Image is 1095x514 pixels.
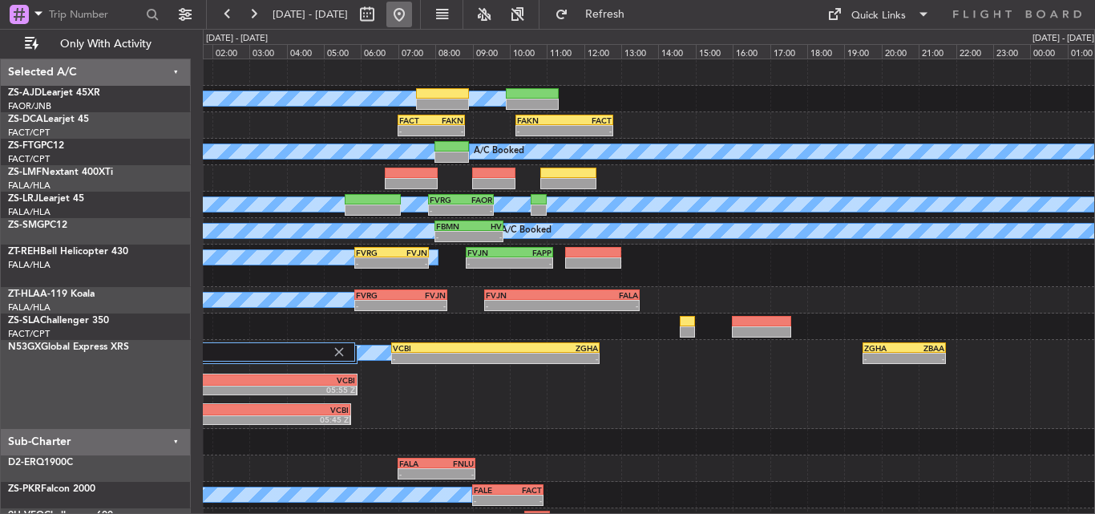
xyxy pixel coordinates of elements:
[8,328,50,340] a: FACT/CPT
[398,44,435,59] div: 07:00
[356,258,392,268] div: -
[562,301,638,310] div: -
[8,302,51,314] a: FALA/HLA
[273,7,348,22] span: [DATE] - [DATE]
[8,484,95,494] a: ZS-PKRFalcon 2000
[8,289,95,299] a: ZT-HLAA-119 Koala
[207,415,349,424] div: 05:45 Z
[391,248,427,257] div: FVJN
[401,290,446,300] div: FVJN
[807,44,844,59] div: 18:00
[8,168,42,177] span: ZS-LMF
[461,195,492,204] div: FAOR
[844,44,881,59] div: 19:00
[904,354,944,363] div: -
[8,180,51,192] a: FALA/HLA
[904,343,944,353] div: ZBAA
[621,44,658,59] div: 13:00
[391,258,427,268] div: -
[495,343,598,353] div: ZGHA
[8,115,89,124] a: ZS-DCALearjet 45
[467,248,509,257] div: FVJN
[8,194,38,204] span: ZS-LRJ
[210,385,355,395] div: 05:55 Z
[461,205,492,215] div: -
[430,205,461,215] div: -
[474,496,508,505] div: -
[206,32,268,46] div: [DATE] - [DATE]
[517,126,564,136] div: -
[8,127,50,139] a: FACT/CPT
[431,115,463,125] div: FAKN
[8,206,51,218] a: FALA/HLA
[332,345,346,359] img: gray-close.svg
[399,459,437,468] div: FALA
[8,221,67,230] a: ZS-SMGPC12
[8,194,84,204] a: ZS-LRJLearjet 45
[864,354,904,363] div: -
[8,484,41,494] span: ZS-PKR
[547,44,584,59] div: 11:00
[696,44,733,59] div: 15:00
[356,301,401,310] div: -
[819,2,938,27] button: Quick Links
[1032,32,1094,46] div: [DATE] - [DATE]
[361,44,398,59] div: 06:00
[509,248,551,257] div: FAPP
[469,232,502,241] div: -
[399,469,437,479] div: -
[436,459,474,468] div: FNLU
[564,115,612,125] div: FACT
[399,126,431,136] div: -
[356,290,401,300] div: FVRG
[18,31,174,57] button: Only With Activity
[956,44,993,59] div: 22:00
[501,219,552,243] div: A/C Booked
[467,258,509,268] div: -
[8,458,44,467] span: D2-ERQ
[8,168,113,177] a: ZS-LMFNextant 400XTi
[547,2,644,27] button: Refresh
[8,316,40,326] span: ZS-SLA
[8,100,51,112] a: FAOR/JNB
[507,496,542,505] div: -
[393,343,495,353] div: VCBI
[8,221,44,230] span: ZS-SMG
[287,44,324,59] div: 04:00
[8,115,43,124] span: ZS-DCA
[770,44,807,59] div: 17:00
[42,38,169,50] span: Only With Activity
[393,354,495,363] div: -
[436,469,474,479] div: -
[509,258,551,268] div: -
[436,232,469,241] div: -
[562,290,638,300] div: FALA
[658,44,695,59] div: 14:00
[517,115,564,125] div: FAKN
[8,342,129,352] a: N53GXGlobal Express XRS
[431,126,463,136] div: -
[8,141,41,151] span: ZS-FTG
[572,9,639,20] span: Refresh
[1030,44,1067,59] div: 00:00
[495,354,598,363] div: -
[210,375,355,385] div: VCBI
[486,290,562,300] div: FVJN
[864,343,904,353] div: ZGHA
[882,44,919,59] div: 20:00
[474,485,508,495] div: FALE
[8,259,51,271] a: FALA/HLA
[8,458,73,467] a: D2-ERQ1900C
[919,44,956,59] div: 21:00
[212,44,249,59] div: 02:00
[733,44,770,59] div: 16:00
[8,289,40,299] span: ZT-HLA
[249,44,286,59] div: 03:00
[324,44,361,59] div: 05:00
[430,195,461,204] div: FVRG
[851,8,906,24] div: Quick Links
[507,485,542,495] div: FACT
[8,247,40,257] span: ZT-REH
[474,140,524,164] div: A/C Booked
[401,301,446,310] div: -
